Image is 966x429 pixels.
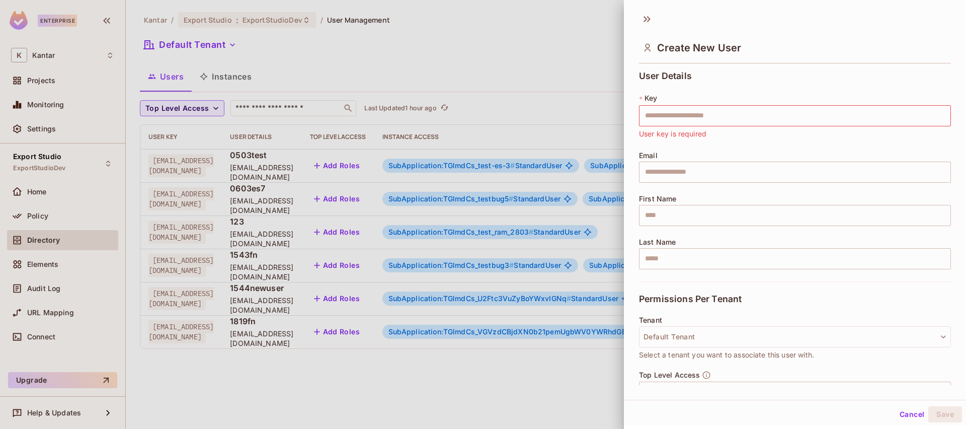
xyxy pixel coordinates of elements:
button: Cancel [896,406,928,422]
span: Tenant [639,316,662,324]
span: Create New User [657,42,741,54]
button: Save [928,406,962,422]
span: Last Name [639,238,676,246]
span: Key [645,94,657,102]
span: Permissions Per Tenant [639,294,742,304]
span: User key is required [639,128,706,139]
span: Select a tenant you want to associate this user with. [639,349,814,361]
span: Email [639,152,658,160]
span: Top Level Access [639,371,700,379]
button: Default Tenant [639,326,951,347]
span: User Details [639,71,692,81]
span: First Name [639,195,677,203]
